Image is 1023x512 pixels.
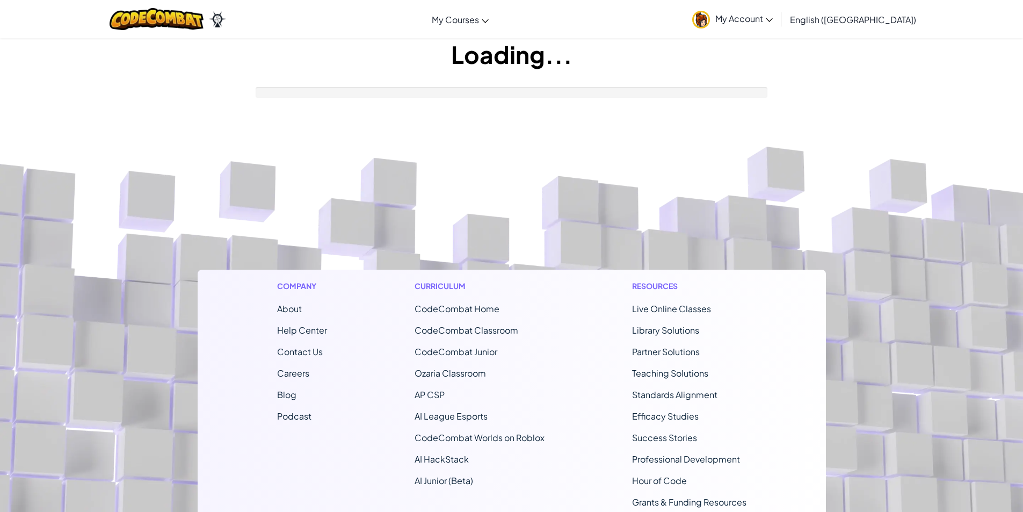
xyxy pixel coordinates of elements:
[415,410,488,422] a: AI League Esports
[632,303,711,314] a: Live Online Classes
[715,13,773,24] span: My Account
[415,389,445,400] a: AP CSP
[790,14,916,25] span: English ([GEOGRAPHIC_DATA])
[632,432,697,443] a: Success Stories
[632,389,717,400] a: Standards Alignment
[415,475,473,486] a: AI Junior (Beta)
[632,475,687,486] a: Hour of Code
[277,410,311,422] a: Podcast
[277,324,327,336] a: Help Center
[632,324,699,336] a: Library Solutions
[632,410,699,422] a: Efficacy Studies
[415,432,545,443] a: CodeCombat Worlds on Roblox
[432,14,479,25] span: My Courses
[632,280,746,292] h1: Resources
[415,346,497,357] a: CodeCombat Junior
[687,2,778,36] a: My Account
[277,346,323,357] span: Contact Us
[277,389,296,400] a: Blog
[426,5,494,34] a: My Courses
[415,453,469,465] a: AI HackStack
[415,303,499,314] span: CodeCombat Home
[632,453,740,465] a: Professional Development
[632,367,708,379] a: Teaching Solutions
[415,367,486,379] a: Ozaria Classroom
[632,346,700,357] a: Partner Solutions
[277,303,302,314] a: About
[415,280,545,292] h1: Curriculum
[632,496,746,508] a: Grants & Funding Resources
[692,11,710,28] img: avatar
[415,324,518,336] a: CodeCombat Classroom
[277,367,309,379] a: Careers
[110,8,204,30] img: CodeCombat logo
[785,5,922,34] a: English ([GEOGRAPHIC_DATA])
[277,280,327,292] h1: Company
[209,11,226,27] img: Ozaria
